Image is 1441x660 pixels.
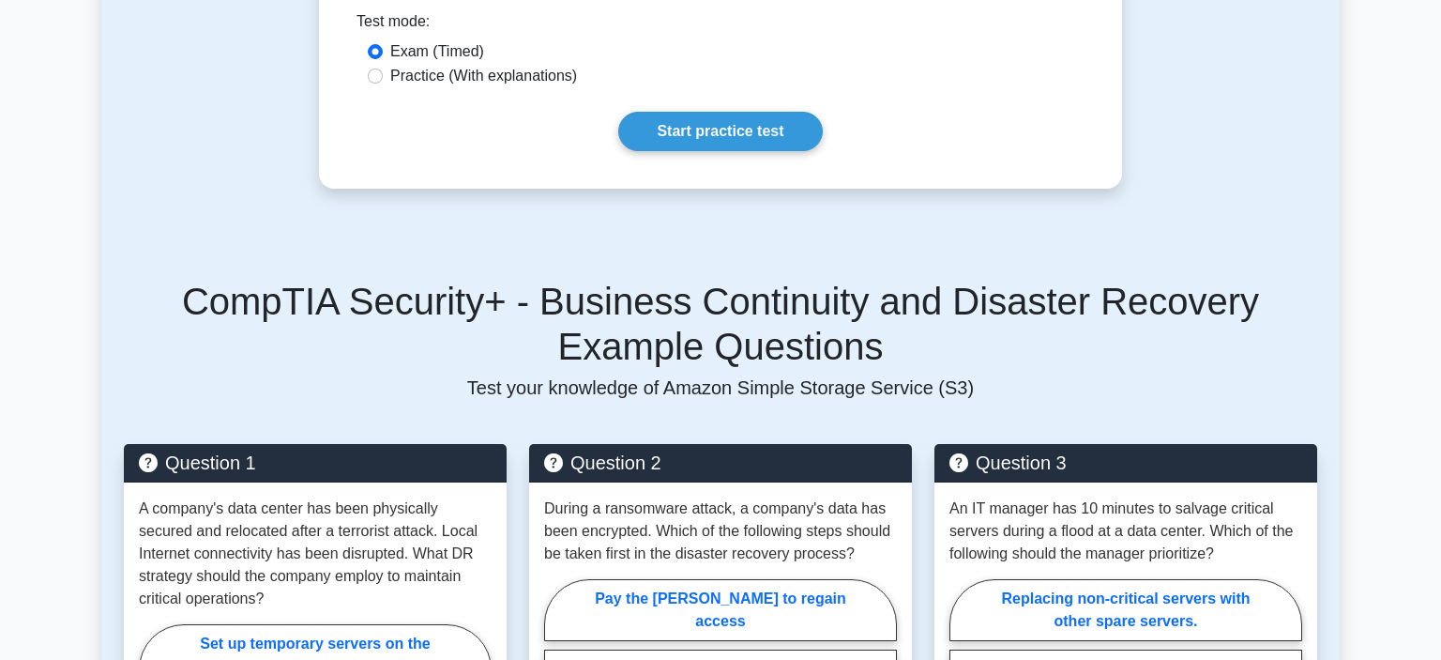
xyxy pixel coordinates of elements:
[139,498,492,610] p: A company's data center has been physically secured and relocated after a terrorist attack. Local...
[544,579,897,641] label: Pay the [PERSON_NAME] to regain access
[949,579,1302,641] label: Replacing non-critical servers with other spare servers.
[124,376,1317,399] p: Test your knowledge of Amazon Simple Storage Service (S3)
[390,65,577,87] label: Practice (With explanations)
[949,498,1302,565] p: An IT manager has 10 minutes to salvage critical servers during a flood at a data center. Which o...
[544,498,897,565] p: During a ransomware attack, a company's data has been encrypted. Which of the following steps sho...
[618,112,822,151] a: Start practice test
[390,40,484,63] label: Exam (Timed)
[124,279,1317,369] h5: CompTIA Security+ - Business Continuity and Disaster Recovery Example Questions
[356,10,1085,40] div: Test mode:
[544,452,897,474] h5: Question 2
[949,452,1302,474] h5: Question 3
[139,452,492,474] h5: Question 1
